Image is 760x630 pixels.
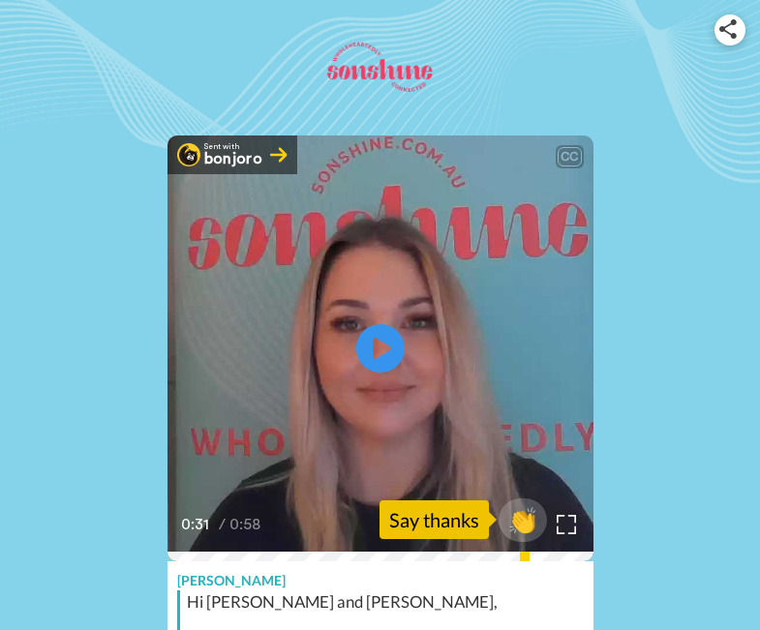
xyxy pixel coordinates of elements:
[719,19,737,39] img: ic_share.svg
[219,513,226,536] span: /
[229,513,263,536] span: 0:58
[167,561,593,590] div: [PERSON_NAME]
[314,29,446,106] img: Sonshine logo
[558,147,582,166] div: CC
[181,513,215,536] span: 0:31
[380,500,489,539] div: Say thanks
[204,143,263,151] div: Sent with
[167,135,297,174] a: Bonjoro LogoSent withbonjoro
[177,143,200,166] img: Bonjoro Logo
[204,151,263,166] div: bonjoro
[557,515,576,534] img: Full screen
[499,498,547,542] button: 👏
[499,504,547,535] span: 👏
